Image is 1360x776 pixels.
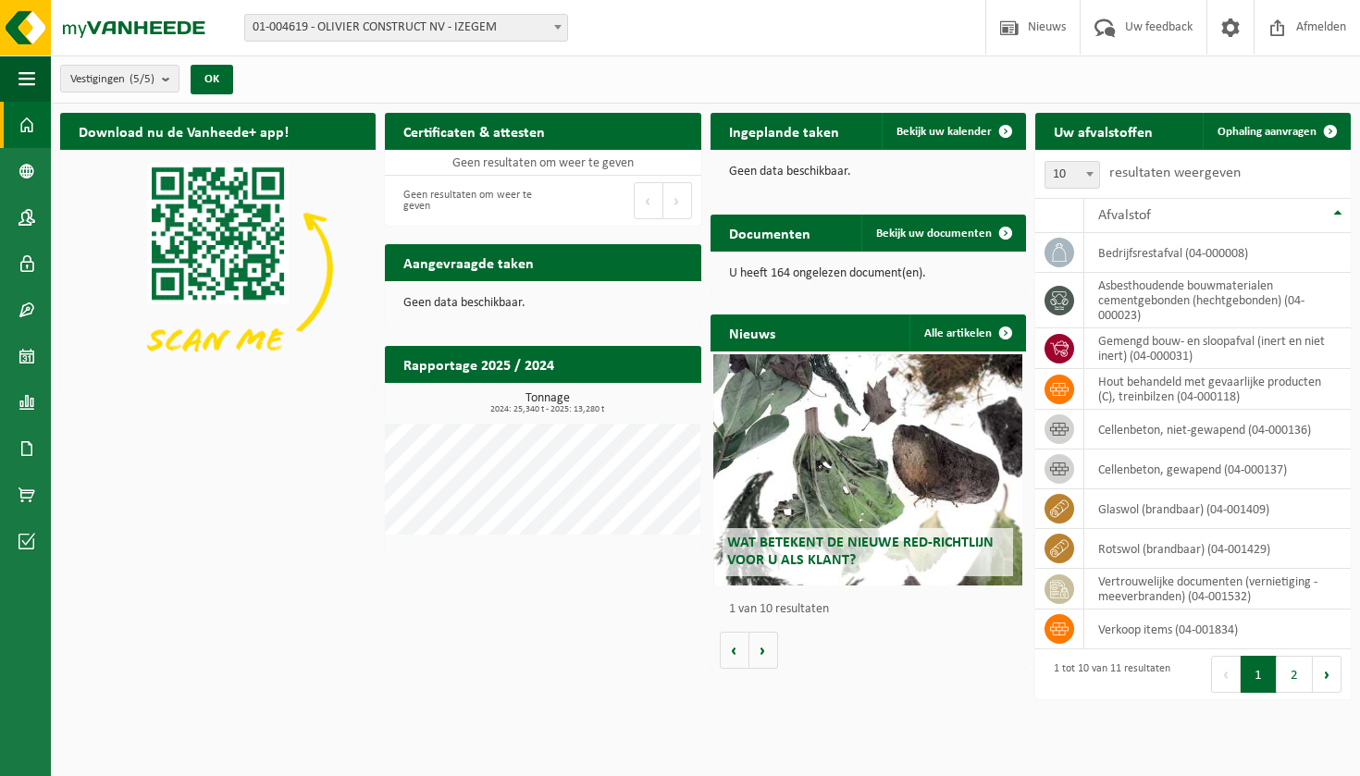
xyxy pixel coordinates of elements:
[876,228,992,240] span: Bekijk uw documenten
[749,632,778,669] button: Volgende
[1241,656,1277,693] button: 1
[1045,161,1100,189] span: 10
[634,182,663,219] button: Previous
[1313,656,1341,693] button: Next
[563,382,699,419] a: Bekijk rapportage
[1084,369,1351,410] td: hout behandeld met gevaarlijke producten (C), treinbilzen (04-000118)
[385,346,573,382] h2: Rapportage 2025 / 2024
[1084,410,1351,450] td: cellenbeton, niet-gewapend (04-000136)
[882,113,1024,150] a: Bekijk uw kalender
[729,603,1017,616] p: 1 van 10 resultaten
[1084,529,1351,569] td: rotswol (brandbaar) (04-001429)
[861,215,1024,252] a: Bekijk uw documenten
[1211,656,1241,693] button: Previous
[1084,233,1351,273] td: bedrijfsrestafval (04-000008)
[191,65,233,94] button: OK
[711,314,794,351] h2: Nieuws
[130,73,155,85] count: (5/5)
[909,314,1024,351] a: Alle artikelen
[1203,113,1349,150] a: Ophaling aanvragen
[385,150,700,176] td: Geen resultaten om weer te geven
[1035,113,1171,149] h2: Uw afvalstoffen
[1084,489,1351,529] td: glaswol (brandbaar) (04-001409)
[711,113,858,149] h2: Ingeplande taken
[729,166,1008,179] p: Geen data beschikbaar.
[394,180,534,221] div: Geen resultaten om weer te geven
[727,536,994,568] span: Wat betekent de nieuwe RED-richtlijn voor u als klant?
[403,297,682,310] p: Geen data beschikbaar.
[663,182,692,219] button: Next
[1084,610,1351,649] td: verkoop items (04-001834)
[385,244,552,280] h2: Aangevraagde taken
[385,113,563,149] h2: Certificaten & attesten
[713,354,1022,585] a: Wat betekent de nieuwe RED-richtlijn voor u als klant?
[711,215,829,251] h2: Documenten
[244,14,568,42] span: 01-004619 - OLIVIER CONSTRUCT NV - IZEGEM
[60,113,307,149] h2: Download nu de Vanheede+ app!
[1084,328,1351,369] td: gemengd bouw- en sloopafval (inert en niet inert) (04-000031)
[1098,208,1151,223] span: Afvalstof
[1045,162,1099,188] span: 10
[720,632,749,669] button: Vorige
[1109,166,1241,180] label: resultaten weergeven
[1218,126,1317,138] span: Ophaling aanvragen
[729,267,1008,280] p: U heeft 164 ongelezen document(en).
[1045,654,1170,695] div: 1 tot 10 van 11 resultaten
[1084,450,1351,489] td: cellenbeton, gewapend (04-000137)
[60,65,179,92] button: Vestigingen(5/5)
[245,15,567,41] span: 01-004619 - OLIVIER CONSTRUCT NV - IZEGEM
[394,405,700,414] span: 2024: 25,340 t - 2025: 13,280 t
[70,66,155,93] span: Vestigingen
[896,126,992,138] span: Bekijk uw kalender
[1084,273,1351,328] td: asbesthoudende bouwmaterialen cementgebonden (hechtgebonden) (04-000023)
[1277,656,1313,693] button: 2
[394,392,700,414] h3: Tonnage
[60,150,376,387] img: Download de VHEPlus App
[1084,569,1351,610] td: vertrouwelijke documenten (vernietiging - meeverbranden) (04-001532)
